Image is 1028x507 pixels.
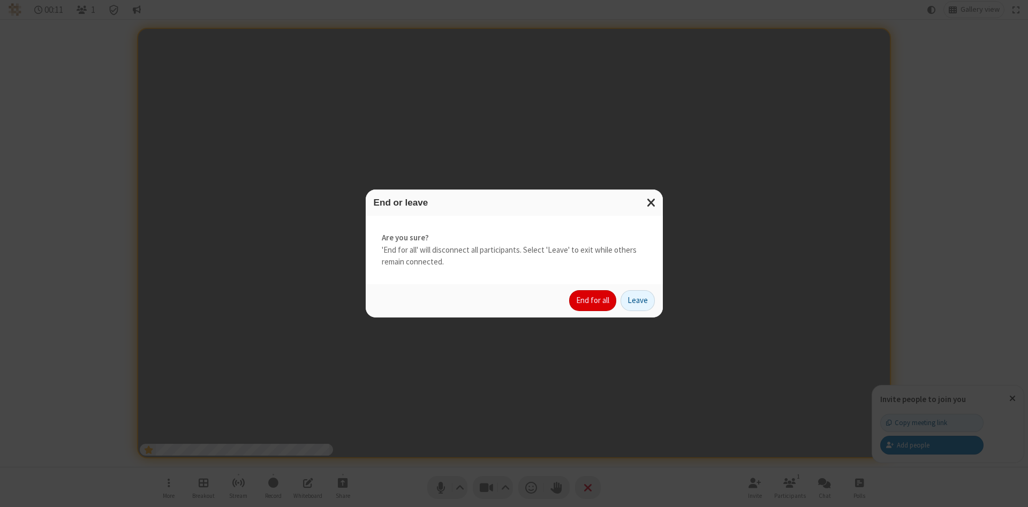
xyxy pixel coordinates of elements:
[366,216,663,284] div: 'End for all' will disconnect all participants. Select 'Leave' to exit while others remain connec...
[621,290,655,312] button: Leave
[374,198,655,208] h3: End or leave
[569,290,616,312] button: End for all
[640,190,663,216] button: Close modal
[382,232,647,244] strong: Are you sure?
